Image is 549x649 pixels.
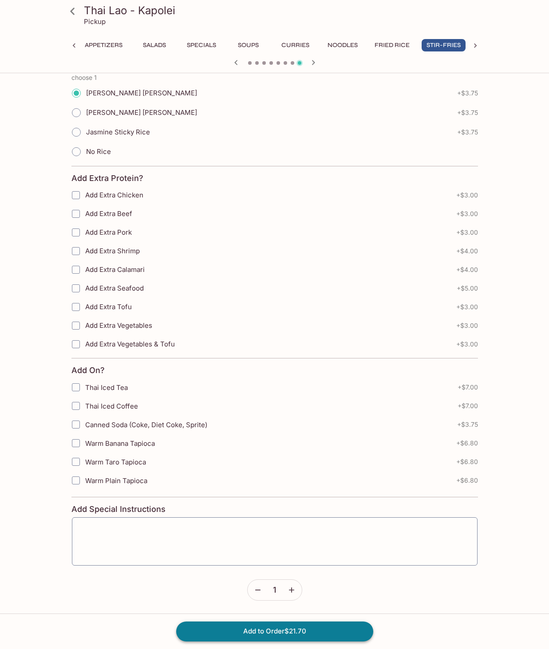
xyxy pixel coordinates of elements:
[84,17,106,26] p: Pickup
[71,366,105,375] h4: Add On?
[85,247,140,255] span: Add Extra Shrimp
[86,108,197,117] span: [PERSON_NAME] [PERSON_NAME]
[422,39,466,51] button: Stir-Fries
[71,504,478,514] h4: Add Special Instructions
[456,248,478,255] span: + $4.00
[457,90,478,97] span: + $3.75
[456,210,478,217] span: + $3.00
[85,284,144,292] span: Add Extra Seafood
[71,74,478,81] p: choose 1
[229,39,269,51] button: Soups
[456,458,478,465] span: + $6.80
[456,477,478,484] span: + $6.80
[86,89,197,97] span: [PERSON_NAME] [PERSON_NAME]
[176,621,373,641] button: Add to Order$21.70
[85,209,132,218] span: Add Extra Beef
[457,421,478,428] span: + $3.75
[456,303,478,311] span: + $3.00
[71,173,143,183] h4: Add Extra Protein?
[456,192,478,199] span: + $3.00
[86,147,111,156] span: No Rice
[276,39,316,51] button: Curries
[85,402,138,410] span: Thai Iced Coffee
[85,476,147,485] span: Warm Plain Tapioca
[458,384,478,391] span: + $7.00
[85,439,155,448] span: Warm Banana Tapioca
[456,266,478,273] span: + $4.00
[86,128,150,136] span: Jasmine Sticky Rice
[85,191,143,199] span: Add Extra Chicken
[85,228,132,236] span: Add Extra Pork
[84,4,481,17] h3: Thai Lao - Kapolei
[456,341,478,348] span: + $3.00
[85,421,207,429] span: Canned Soda (Coke, Diet Coke, Sprite)
[85,340,175,348] span: Add Extra Vegetables & Tofu
[85,303,132,311] span: Add Extra Tofu
[458,402,478,409] span: + $7.00
[85,383,128,392] span: Thai Iced Tea
[323,39,363,51] button: Noodles
[134,39,174,51] button: Salads
[456,322,478,329] span: + $3.00
[182,39,221,51] button: Specials
[457,109,478,116] span: + $3.75
[370,39,415,51] button: Fried Rice
[85,458,146,466] span: Warm Taro Tapioca
[457,129,478,136] span: + $3.75
[85,321,152,330] span: Add Extra Vegetables
[456,229,478,236] span: + $3.00
[85,265,145,274] span: Add Extra Calamari
[457,285,478,292] span: + $5.00
[273,585,276,595] span: 1
[80,39,127,51] button: Appetizers
[456,440,478,447] span: + $6.80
